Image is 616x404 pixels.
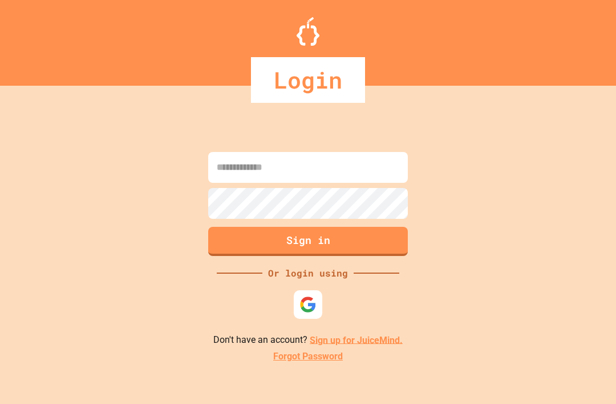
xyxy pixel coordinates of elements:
img: google-icon.svg [299,296,317,313]
div: Login [251,57,365,103]
img: Logo.svg [297,17,319,46]
div: Or login using [262,266,354,280]
a: Forgot Password [273,350,343,363]
a: Sign up for JuiceMind. [310,334,403,345]
p: Don't have an account? [213,333,403,347]
button: Sign in [208,227,408,256]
